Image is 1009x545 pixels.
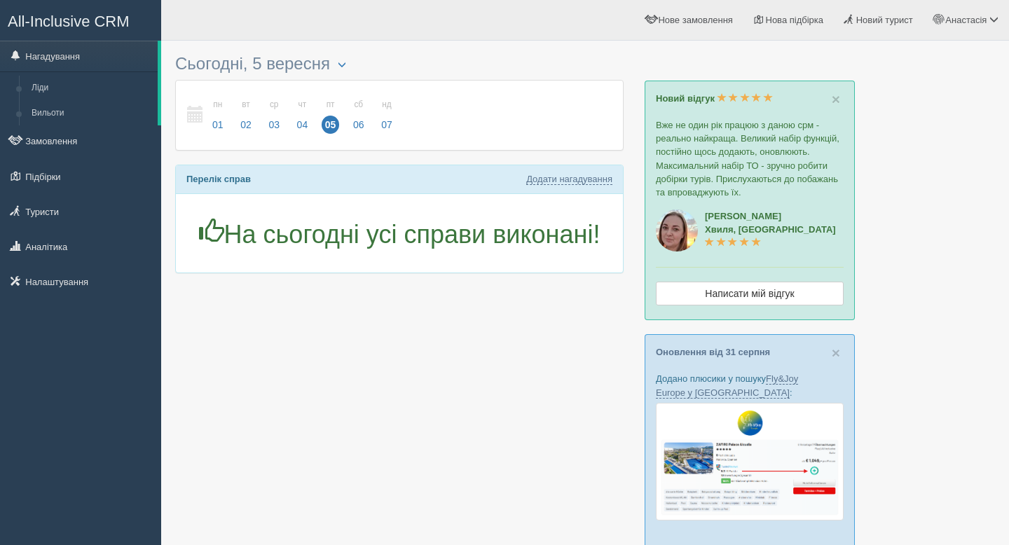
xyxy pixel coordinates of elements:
h1: На сьогодні усі справи виконані! [186,219,612,249]
span: 05 [322,116,340,134]
a: [PERSON_NAME]Хвиля, [GEOGRAPHIC_DATA] [705,211,836,248]
a: Додати нагадування [526,174,612,185]
small: нд [378,99,396,111]
span: Новий турист [856,15,913,25]
a: нд 07 [373,91,397,139]
small: пт [322,99,340,111]
a: пн 01 [205,91,231,139]
img: fly-joy-de-proposal-crm-for-travel-agency.png [656,403,844,520]
span: Анастасія [945,15,987,25]
a: Оновлення від 31 серпня [656,347,770,357]
small: пн [209,99,227,111]
a: Ліди [25,76,158,101]
small: вт [237,99,255,111]
span: × [832,345,840,361]
small: чт [294,99,312,111]
a: сб 06 [345,91,372,139]
span: 01 [209,116,227,134]
span: 07 [378,116,396,134]
small: ср [265,99,283,111]
a: ср 03 [261,91,287,139]
p: Вже не один рік працюю з даною срм - реально найкраща. Великий набір функцій, постійно щось додаю... [656,118,844,199]
small: сб [350,99,368,111]
p: Додано плюсики у пошуку : [656,372,844,399]
a: Fly&Joy Europe у [GEOGRAPHIC_DATA] [656,373,798,398]
button: Close [832,92,840,106]
span: Нова підбірка [766,15,824,25]
a: Новий відгук [656,93,773,104]
a: пт 05 [317,91,344,139]
span: × [832,91,840,107]
span: 02 [237,116,255,134]
button: Close [832,345,840,360]
a: Написати мій відгук [656,282,844,305]
h3: Сьогодні, 5 вересня [175,55,624,73]
span: Нове замовлення [658,15,732,25]
span: 03 [265,116,283,134]
a: All-Inclusive CRM [1,1,160,39]
span: 06 [350,116,368,134]
a: чт 04 [289,91,316,139]
span: 04 [294,116,312,134]
b: Перелік справ [186,174,251,184]
a: Вильоти [25,101,158,126]
a: вт 02 [233,91,259,139]
span: All-Inclusive CRM [8,13,130,30]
